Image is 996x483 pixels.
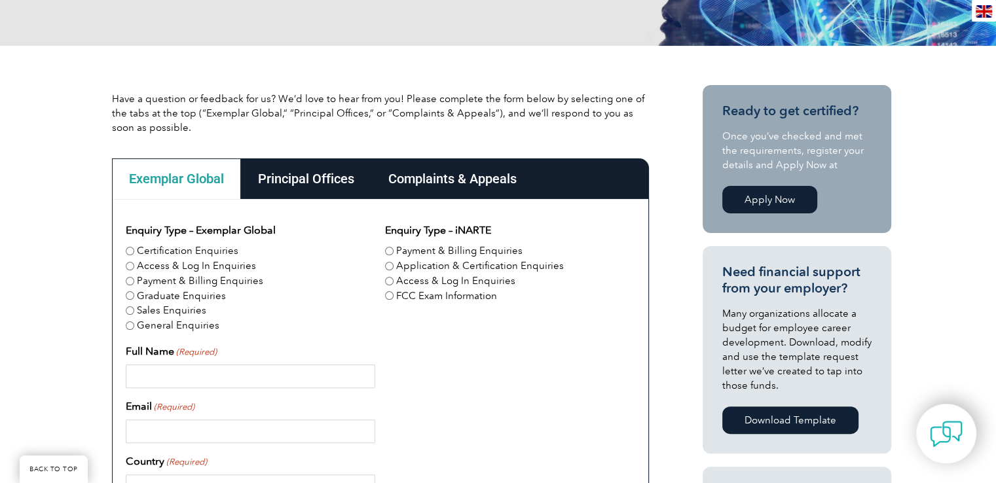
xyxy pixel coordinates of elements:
label: Country [126,454,207,469]
h3: Ready to get certified? [722,103,872,119]
div: Principal Offices [241,158,371,199]
a: Download Template [722,406,858,434]
legend: Enquiry Type – iNARTE [385,223,491,238]
p: Many organizations allocate a budget for employee career development. Download, modify and use th... [722,306,872,393]
span: (Required) [165,456,207,469]
span: (Required) [153,401,194,414]
label: Graduate Enquiries [137,289,226,304]
label: Payment & Billing Enquiries [396,243,523,259]
p: Have a question or feedback for us? We’d love to hear from you! Please complete the form below by... [112,92,649,135]
label: Certification Enquiries [137,243,238,259]
label: FCC Exam Information [396,289,497,304]
legend: Enquiry Type – Exemplar Global [126,223,276,238]
a: Apply Now [722,186,817,213]
label: General Enquiries [137,318,219,333]
p: Once you’ve checked and met the requirements, register your details and Apply Now at [722,129,872,172]
h3: Need financial support from your employer? [722,264,872,296]
label: Sales Enquiries [137,303,206,318]
div: Exemplar Global [112,158,241,199]
label: Access & Log In Enquiries [396,274,515,289]
label: Access & Log In Enquiries [137,259,256,274]
div: Complaints & Appeals [371,158,534,199]
label: Full Name [126,344,217,359]
img: contact-chat.png [930,418,963,450]
span: (Required) [175,346,217,359]
label: Application & Certification Enquiries [396,259,564,274]
a: BACK TO TOP [20,456,88,483]
label: Email [126,399,194,414]
img: en [976,5,992,18]
label: Payment & Billing Enquiries [137,274,263,289]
